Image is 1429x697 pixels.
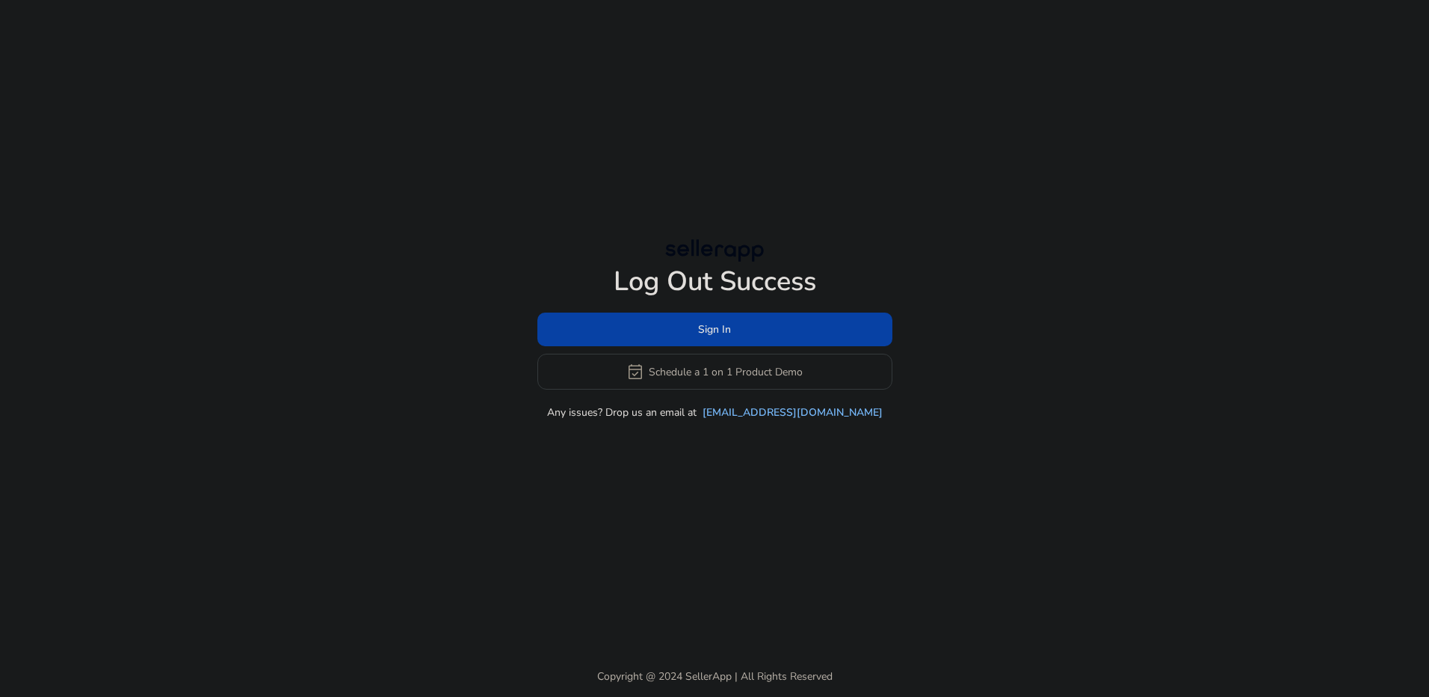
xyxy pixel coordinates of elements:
[703,405,883,420] a: [EMAIL_ADDRESS][DOMAIN_NAME]
[547,405,697,420] p: Any issues? Drop us an email at
[626,363,644,381] span: event_available
[698,322,731,337] span: Sign In
[537,313,892,346] button: Sign In
[537,354,892,390] button: event_availableSchedule a 1 on 1 Product Demo
[537,265,892,298] h1: Log Out Success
